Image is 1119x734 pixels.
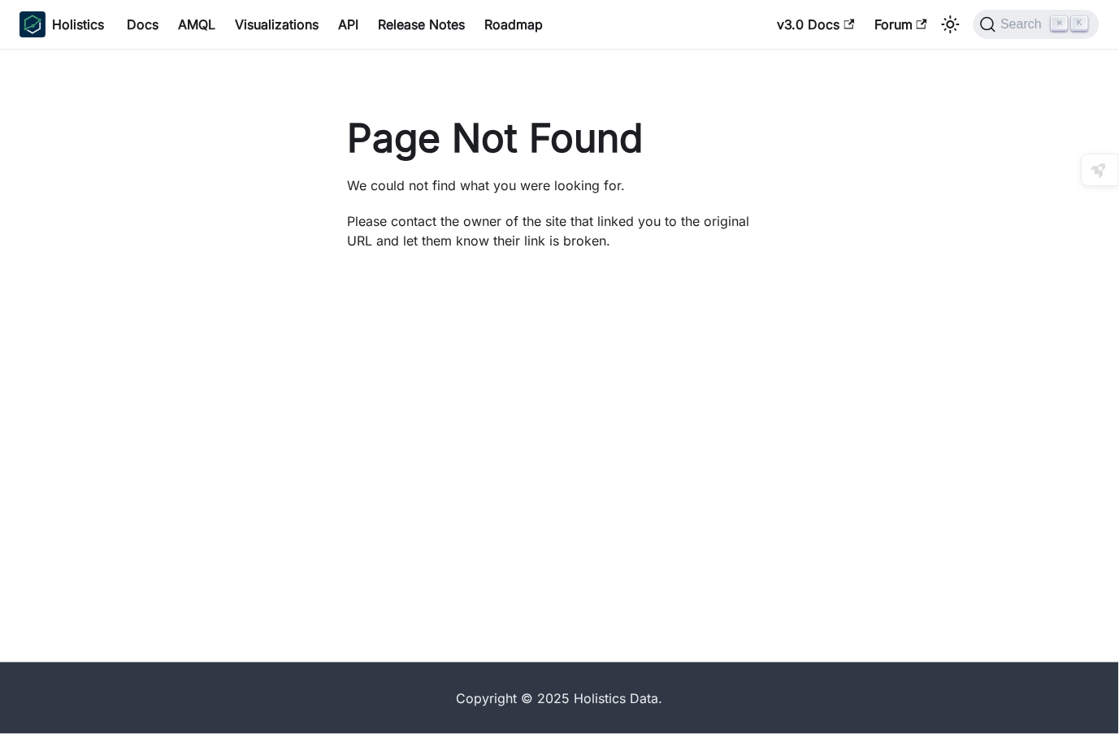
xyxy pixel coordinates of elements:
[348,211,772,250] p: Please contact the owner of the site that linked you to the original URL and let them know their ...
[116,688,1004,708] div: Copyright © 2025 Holistics Data.
[52,15,104,34] b: Holistics
[996,17,1052,32] span: Search
[974,10,1099,39] button: Search (Command+K)
[865,11,937,37] a: Forum
[20,11,46,37] img: Holistics
[348,114,772,163] h1: Page Not Found
[225,11,328,37] a: Visualizations
[1072,16,1088,31] kbd: K
[348,176,772,195] p: We could not find what you were looking for.
[328,11,368,37] a: API
[938,11,964,37] button: Switch between dark and light mode (currently light mode)
[168,11,225,37] a: AMQL
[1052,16,1068,31] kbd: ⌘
[368,11,475,37] a: Release Notes
[20,11,104,37] a: HolisticsHolistics
[475,11,553,37] a: Roadmap
[117,11,168,37] a: Docs
[767,11,865,37] a: v3.0 Docs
